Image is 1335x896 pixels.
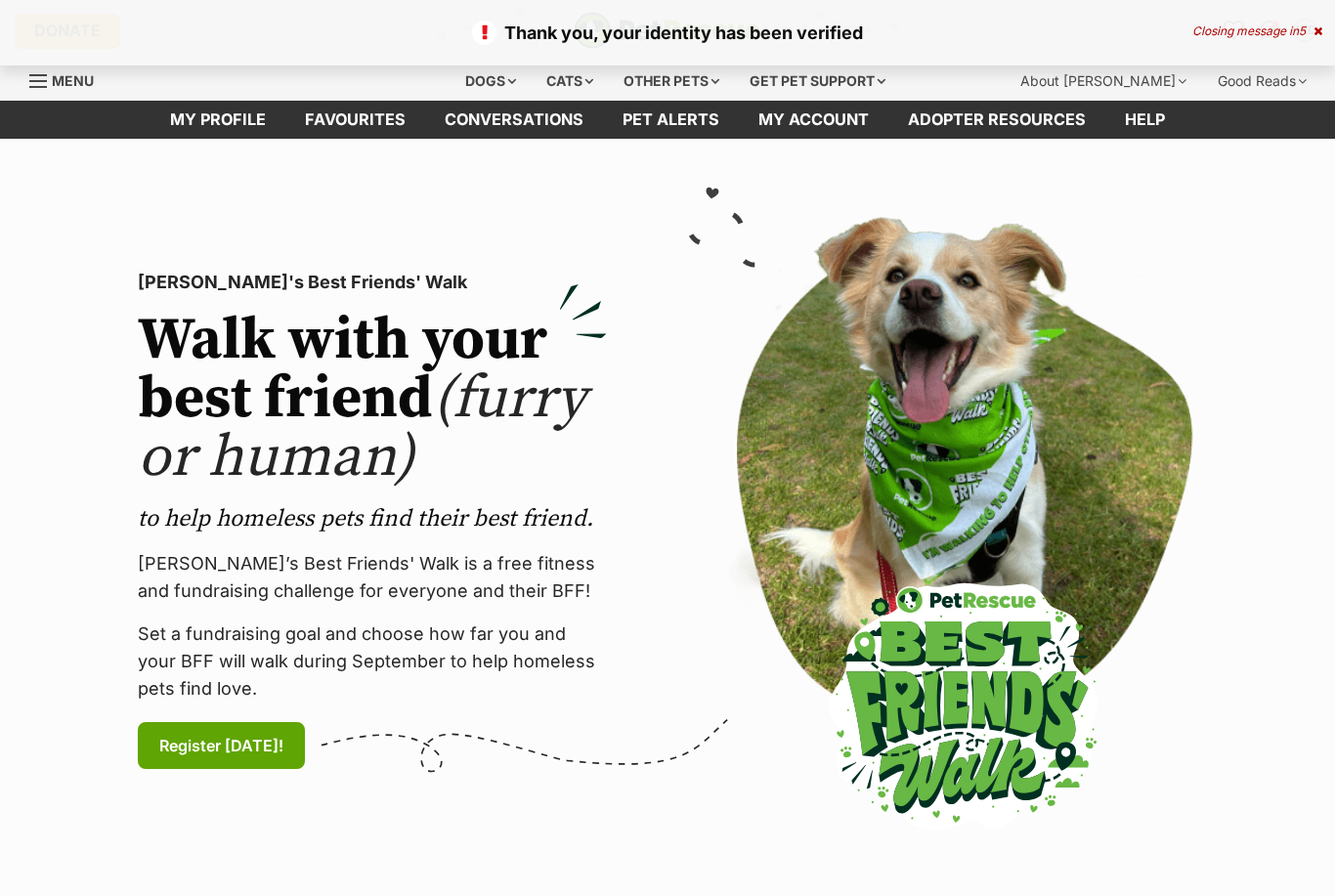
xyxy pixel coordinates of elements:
a: Adopter resources [888,101,1105,139]
p: [PERSON_NAME]’s Best Friends' Walk is a free fitness and fundraising challenge for everyone and t... [138,550,607,605]
a: Favourites [285,101,425,139]
span: Menu [52,72,94,89]
p: Set a fundraising goal and choose how far you and your BFF will walk during September to help hom... [138,620,607,703]
span: (furry or human) [138,363,586,494]
div: Get pet support [736,62,899,101]
div: Other pets [610,62,733,101]
h2: Walk with your best friend [138,312,607,488]
div: Good Reads [1204,62,1320,101]
a: Help [1105,101,1184,139]
div: About [PERSON_NAME] [1007,62,1200,101]
a: Menu [29,62,108,97]
a: Register [DATE]! [138,722,305,769]
div: Dogs [452,62,530,101]
span: Register [DATE]! [159,734,283,757]
a: Pet alerts [603,101,739,139]
a: My account [739,101,888,139]
div: Cats [533,62,607,101]
p: to help homeless pets find their best friend. [138,503,607,534]
p: [PERSON_NAME]'s Best Friends' Walk [138,269,607,296]
a: conversations [425,101,603,139]
a: My profile [151,101,285,139]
